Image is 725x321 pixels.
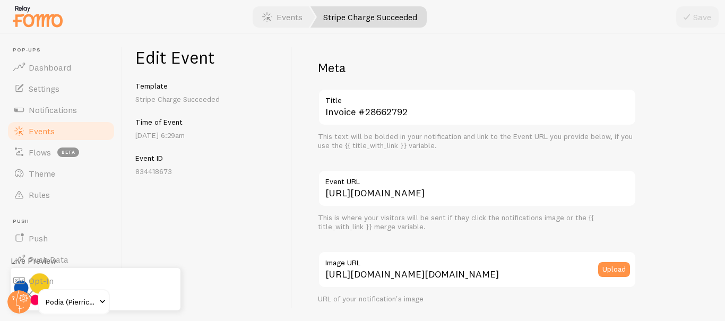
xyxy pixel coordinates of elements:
div: This text will be bolded in your notification and link to the Event URL you provide below, if you... [318,132,636,151]
span: Push [29,233,48,244]
h5: Template [135,81,279,91]
a: Dashboard [6,57,116,78]
span: Flows [29,147,51,158]
h1: Edit Event [135,47,279,68]
a: Flows beta [6,142,116,163]
h2: Meta [318,59,636,76]
a: Opt-In [6,270,116,291]
span: Pop-ups [13,47,116,54]
div: This is where your visitors will be sent if they click the notifications image or the {{ title_wi... [318,213,636,232]
span: Push [13,218,116,225]
span: Opt-In [29,275,54,286]
label: Image URL [318,251,636,269]
a: Events [6,120,116,142]
a: Push [6,228,116,249]
span: Podia (Pierrickyah) [46,296,96,308]
span: Push Data [29,254,68,265]
button: Upload [598,262,630,277]
p: 834418673 [135,166,279,177]
a: Rules [6,184,116,205]
label: Event URL [318,170,636,188]
a: Notifications [6,99,116,120]
span: Events [29,126,55,136]
span: Theme [29,168,55,179]
span: beta [57,148,79,157]
div: URL of your notification's image [318,294,636,304]
p: [DATE] 6:29am [135,130,279,141]
span: Notifications [29,105,77,115]
span: Settings [29,83,59,94]
a: Podia (Pierrickyah) [38,289,110,315]
label: Title [318,89,636,107]
span: Dashboard [29,62,71,73]
h5: Time of Event [135,117,279,127]
p: Stripe Charge Succeeded [135,94,279,105]
a: Settings [6,78,116,99]
a: Push Data [6,249,116,270]
a: Theme [6,163,116,184]
span: Rules [29,189,50,200]
h5: Event ID [135,153,279,163]
img: fomo-relay-logo-orange.svg [11,3,64,30]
